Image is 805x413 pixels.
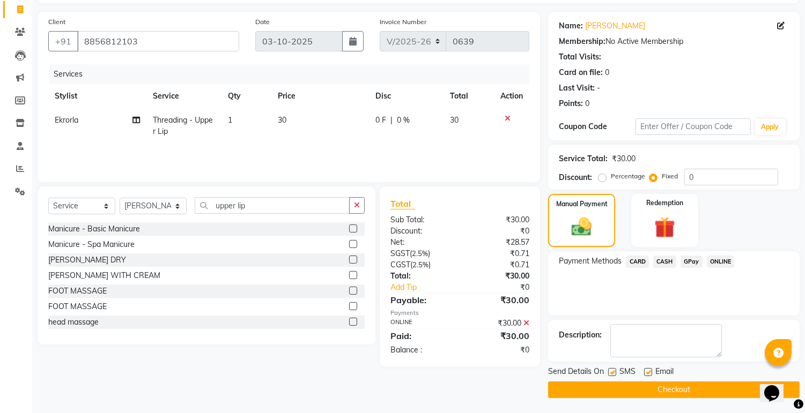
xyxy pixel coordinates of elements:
label: Redemption [646,198,683,208]
th: Disc [369,84,444,108]
div: - [597,82,600,94]
div: Coupon Code [559,121,636,132]
div: ₹0.71 [460,248,538,259]
div: ONLINE [382,318,460,329]
img: _gift.svg [648,214,682,241]
span: Ekrorla [55,115,78,125]
div: Membership: [559,36,605,47]
div: head massage [48,317,99,328]
div: ₹28.57 [460,237,538,248]
iframe: chat widget [760,370,794,402]
div: ₹0 [460,344,538,356]
div: Card on file: [559,67,603,78]
div: Last Visit: [559,82,595,94]
label: Client [48,17,65,27]
div: Payments [390,309,529,318]
div: ₹0.71 [460,259,538,271]
span: | [390,115,393,126]
span: ONLINE [707,256,735,268]
button: Checkout [548,381,800,398]
span: 0 % [397,115,410,126]
span: Send Details On [548,366,604,379]
div: ( ) [382,248,460,259]
span: 2.5% [412,260,429,269]
th: Price [271,84,369,108]
input: Search by Name/Mobile/Email/Code [77,31,239,51]
div: [PERSON_NAME] DRY [48,254,126,266]
a: [PERSON_NAME] [585,20,645,32]
div: Discount: [382,226,460,237]
label: Fixed [662,171,678,181]
th: Action [494,84,529,108]
th: Qty [221,84,271,108]
span: CASH [653,256,676,268]
div: ₹30.00 [612,153,636,164]
th: Service [146,84,221,108]
span: 1 [228,115,232,125]
span: Payment Methods [559,256,622,267]
div: Description: [559,329,602,341]
label: Percentage [611,171,645,181]
div: ₹30.00 [460,294,538,306]
div: ( ) [382,259,460,271]
div: Points: [559,98,583,109]
div: Manicure - Spa Manicure [48,239,135,250]
span: Email [655,366,674,379]
div: Net: [382,237,460,248]
th: Total [444,84,494,108]
div: Services [49,64,537,84]
div: [PERSON_NAME] WITH CREAM [48,270,160,281]
button: Apply [755,119,786,135]
span: 30 [450,115,459,125]
div: ₹30.00 [460,329,538,342]
span: 2.5% [412,249,428,258]
th: Stylist [48,84,146,108]
div: Discount: [559,172,592,183]
div: No Active Membership [559,36,789,47]
label: Invoice Number [380,17,426,27]
label: Date [255,17,270,27]
input: Search or Scan [195,197,350,214]
span: CGST [390,260,410,269]
input: Enter Offer / Coupon Code [636,118,750,135]
button: +91 [48,31,78,51]
div: ₹30.00 [460,271,538,282]
div: Paid: [382,329,460,342]
div: FOOT MASSAGE [48,286,107,297]
a: Add Tip [382,282,473,293]
div: FOOT MASSAGE [48,301,107,312]
span: SGST [390,249,410,258]
div: ₹0 [473,282,538,293]
span: GPay [681,256,703,268]
span: 30 [278,115,286,125]
div: Payable: [382,294,460,306]
span: Total [390,198,415,209]
div: Balance : [382,344,460,356]
div: Total: [382,271,460,282]
div: 0 [585,98,589,109]
div: Sub Total: [382,214,460,226]
div: ₹30.00 [460,318,538,329]
span: 0 F [375,115,386,126]
div: 0 [605,67,609,78]
div: Service Total: [559,153,608,164]
div: Name: [559,20,583,32]
span: Threading - Upper Lip [153,115,213,136]
span: SMS [619,366,636,379]
span: CARD [626,256,649,268]
div: Manicure - Basic Manicure [48,223,140,235]
div: Total Visits: [559,51,601,63]
div: ₹0 [460,226,538,237]
img: _cash.svg [565,215,597,238]
div: ₹30.00 [460,214,538,226]
label: Manual Payment [556,199,608,209]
